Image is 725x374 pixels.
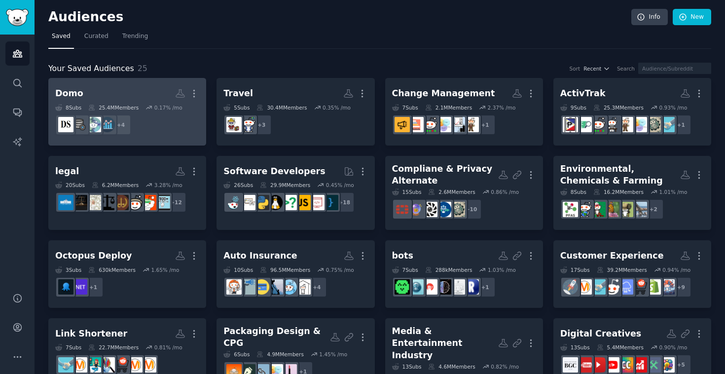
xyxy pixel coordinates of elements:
[560,163,680,187] div: Environmental, Chemicals & Farming
[223,325,329,349] div: Packaging Design & CPG
[604,357,619,373] img: youtubers
[217,78,374,146] a: Travel5Subs30.4MMembers0.35% /mo+3solotraveltravel
[122,32,148,41] span: Trending
[563,202,578,217] img: PFAS
[127,357,143,373] img: AskMarketing
[48,240,206,308] a: Octopus Deploy3Subs630kMembers1.65% /mo+1dotnetoctopusdeploy
[392,266,418,273] div: 7 Sub s
[223,165,325,178] div: Software Developers
[422,279,437,295] img: Chatbots
[58,279,73,295] img: octopusdeploy
[671,114,691,135] div: + 1
[436,279,451,295] img: ChatbotNews
[282,279,297,295] img: AskReddit
[110,114,131,135] div: + 4
[138,64,147,73] span: 25
[88,344,139,351] div: 22.7M Members
[436,117,451,132] img: ProductManagement
[618,279,633,295] img: SaaS
[659,104,688,111] div: 0.93 % /mo
[395,117,410,132] img: changemanagement
[425,104,472,111] div: 2.1M Members
[55,266,81,273] div: 3 Sub s
[560,250,664,262] div: Customer Experience
[86,195,101,210] img: ClassActionLawsuitUSA
[392,104,418,111] div: 7 Sub s
[81,29,112,49] a: Curated
[100,117,115,132] img: analytics
[553,78,711,146] a: ActivTrak9Subs25.3MMembers0.93% /mo+1technologyComplianceProductManagementhumanresourcestechsuppo...
[593,104,644,111] div: 25.3M Members
[48,29,74,49] a: Saved
[617,65,635,72] div: Search
[425,266,472,273] div: 288k Members
[223,351,250,358] div: 6 Sub s
[583,65,601,72] span: Recent
[597,344,644,351] div: 5.4M Members
[323,195,338,210] img: programming
[385,240,543,308] a: bots7Subs288kMembers1.03% /mo+1replikaDIY_AI_ChatbotChatbotNewsChatbotschatbotHumanornot
[428,188,475,195] div: 2.6M Members
[88,104,139,111] div: 25.4M Members
[560,328,642,340] div: Digital Creatives
[408,202,424,217] img: netsec
[295,279,311,295] img: RealEstate
[560,188,586,195] div: 8 Sub s
[72,195,87,210] img: LawyerAdvice
[395,202,410,217] img: fortinet
[464,279,479,295] img: replika
[217,240,374,308] a: Auto Insurance10Subs96.5MMembers0.75% /mo+4RealEstateAskRedditpovertyfinanceCreditCardsAdviceInsu...
[240,117,255,132] img: solotravel
[583,65,610,72] button: Recent
[55,250,132,262] div: Octopus Deploy
[48,156,206,230] a: legal20Subs6.2MMembers3.28% /mo+12CPAAccountingLegalAdviceUKAskALawyerbestoflegaladviceClassActio...
[334,192,355,213] div: + 18
[268,195,283,210] img: linux
[590,279,606,295] img: technology
[553,240,711,308] a: Customer Experience17Subs39.2MMembers0.94% /mo+9AI_AgentsshopifyecommerceSaaSsalestechnologymarke...
[217,156,374,230] a: Software Developers26Subs29.9MMembers0.45% /mo+18programmingwebdevjavascriptcscareerquestionslinu...
[570,65,580,72] div: Sort
[577,117,592,132] img: jobboardsearch
[563,357,578,373] img: BeautyGuruChatter
[560,87,606,100] div: ActivTrak
[326,182,354,188] div: 0.45 % /mo
[240,195,255,210] img: learnpython
[86,117,101,132] img: dataisbeautiful
[392,325,498,362] div: Media & Entertainment Industry
[631,9,668,26] a: Info
[155,195,170,210] img: CPA
[577,202,592,217] img: environment
[127,195,143,210] img: LegalAdviceUK
[590,357,606,373] img: YoutubePromotionn
[553,156,711,230] a: Environmental, Chemicals & Farming8Subs16.2MMembers1.01% /mo+2PFAS_Remediationhomesteadgardeningl...
[100,357,115,373] img: MarketingResearch
[226,195,242,210] img: reactjs
[240,279,255,295] img: Advice
[392,188,422,195] div: 15 Sub s
[282,195,297,210] img: cscareerquestions
[154,104,182,111] div: 0.17 % /mo
[560,344,590,351] div: 13 Sub s
[306,277,327,298] div: + 4
[326,266,354,273] div: 0.75 % /mo
[488,266,516,273] div: 1.03 % /mo
[450,202,465,217] img: Compliance
[223,182,253,188] div: 26 Sub s
[671,277,691,298] div: + 9
[461,199,482,220] div: + 10
[223,87,253,100] div: Travel
[392,250,413,262] div: bots
[646,279,661,295] img: shopify
[422,117,437,132] img: sysadmin
[223,104,250,111] div: 5 Sub s
[72,357,87,373] img: marketing
[100,195,115,210] img: bestoflegaladvice
[55,328,127,340] div: Link Shortener
[590,202,606,217] img: lawncare
[251,114,272,135] div: + 3
[491,188,519,195] div: 0.86 % /mo
[52,32,71,41] span: Saved
[604,202,619,217] img: gardening
[113,357,129,373] img: ecommerce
